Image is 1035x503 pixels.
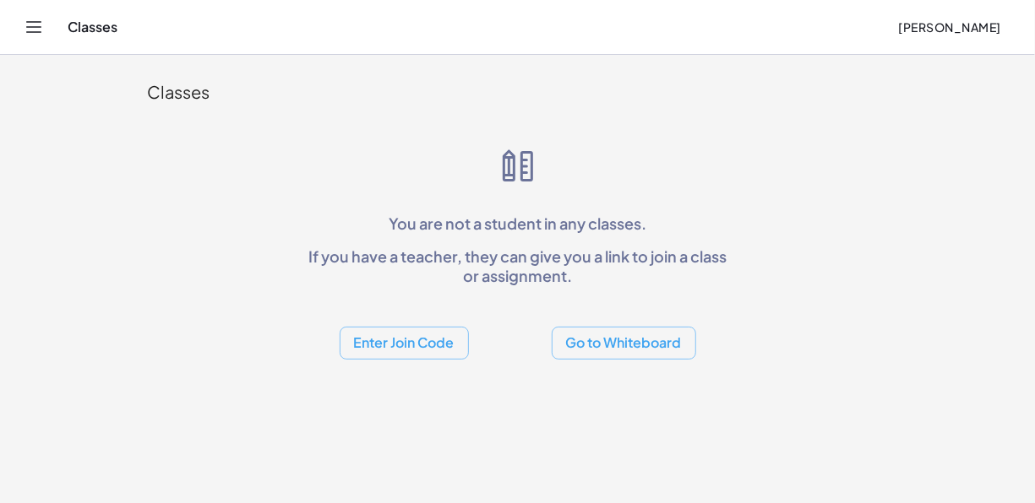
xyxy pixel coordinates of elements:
button: [PERSON_NAME] [885,12,1015,42]
button: Enter Join Code [340,327,469,360]
p: You are not a student in any classes. [302,214,734,233]
span: [PERSON_NAME] [898,19,1001,35]
div: Classes [148,80,888,104]
button: Toggle navigation [20,14,47,41]
p: If you have a teacher, they can give you a link to join a class or assignment. [302,246,734,286]
button: Go to Whiteboard [552,327,696,360]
